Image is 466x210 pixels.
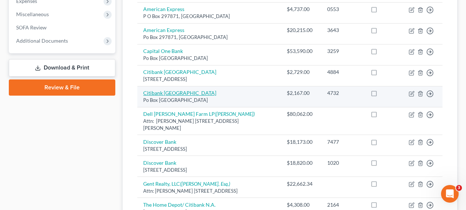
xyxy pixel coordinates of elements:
div: $4,308.00 [287,201,315,209]
a: Discover Bank [143,139,176,145]
div: 3643 [327,26,359,34]
div: P O Box 297871, [GEOGRAPHIC_DATA] [143,13,275,20]
div: Po Box [GEOGRAPHIC_DATA] [143,55,275,62]
div: $53,590.00 [287,47,315,55]
div: Attn: [PERSON_NAME] [STREET_ADDRESS] [143,188,275,195]
div: 0553 [327,6,359,13]
i: ([PERSON_NAME], Esq.) [180,181,230,187]
div: $20,215.00 [287,26,315,34]
span: Additional Documents [16,38,68,44]
div: $22,662.34 [287,180,315,188]
iframe: Intercom live chat [441,185,459,203]
a: American Express [143,27,184,33]
i: ([PERSON_NAME]) [215,111,255,117]
div: 3259 [327,47,359,55]
span: 3 [456,185,462,191]
div: 4732 [327,89,359,97]
div: $18,820.00 [287,159,315,167]
div: [STREET_ADDRESS] [143,167,275,174]
div: $2,167.00 [287,89,315,97]
div: 7477 [327,138,359,146]
div: 2164 [327,201,359,209]
div: [STREET_ADDRESS] [143,146,275,153]
div: $18,173.00 [287,138,315,146]
div: $2,729.00 [287,68,315,76]
a: Capital One Bank [143,48,183,54]
a: Citibank [GEOGRAPHIC_DATA] [143,69,216,75]
div: 1020 [327,159,359,167]
a: Dell [PERSON_NAME] Farm LP([PERSON_NAME]) [143,111,255,117]
div: $80,062.00 [287,110,315,118]
a: Citibank [GEOGRAPHIC_DATA] [143,90,216,96]
span: Miscellaneous [16,11,49,17]
div: [STREET_ADDRESS] [143,76,275,83]
div: $4,737.00 [287,6,315,13]
a: The Home Depot/ Citibank N.A. [143,202,216,208]
a: Review & File [9,79,115,96]
div: 4884 [327,68,359,76]
span: SOFA Review [16,24,47,31]
div: Po Box [GEOGRAPHIC_DATA] [143,97,275,104]
a: SOFA Review [10,21,115,34]
a: Gent Realty, LLC([PERSON_NAME], Esq.) [143,181,230,187]
div: Po Box 297871, [GEOGRAPHIC_DATA] [143,34,275,41]
a: American Express [143,6,184,12]
a: Discover Bank [143,160,176,166]
a: Download & Print [9,59,115,76]
div: Attn: [PERSON_NAME] [STREET_ADDRESS][PERSON_NAME] [143,118,275,131]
